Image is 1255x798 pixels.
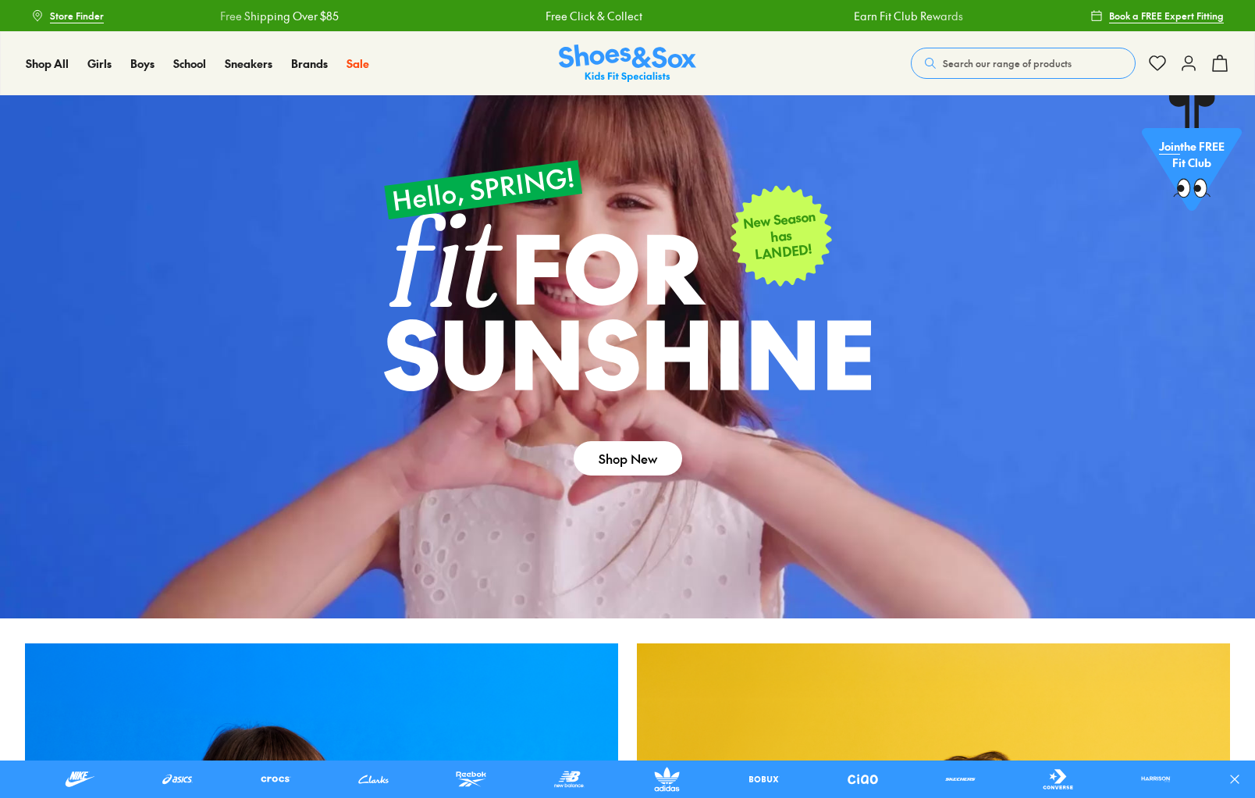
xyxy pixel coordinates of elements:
span: Store Finder [50,9,104,23]
a: Sneakers [225,55,272,72]
span: Girls [87,55,112,71]
a: Boys [130,55,155,72]
a: Free Shipping Over $85 [180,8,298,24]
span: Join [1159,142,1180,158]
a: Earn Fit Club Rewards [813,8,923,24]
span: Brands [291,55,328,71]
a: Store Finder [31,2,104,30]
span: School [173,55,206,71]
span: Sale [347,55,369,71]
a: Free Click & Collect [505,8,602,24]
span: Sneakers [225,55,272,71]
a: School [173,55,206,72]
a: Book a FREE Expert Fitting [1090,2,1224,30]
a: Brands [291,55,328,72]
span: Book a FREE Expert Fitting [1109,9,1224,23]
span: Shop All [26,55,69,71]
a: Shop New [574,441,682,476]
img: SNS_Logo_Responsive.svg [559,45,696,83]
a: Shoes & Sox [559,45,696,83]
a: Shop All [26,55,69,72]
a: Sale [347,55,369,72]
p: the FREE Fit Club [1142,130,1242,187]
a: Jointhe FREE Fit Club [1142,94,1242,219]
button: Search our range of products [911,48,1136,79]
span: Search our range of products [943,56,1072,70]
span: Boys [130,55,155,71]
a: Girls [87,55,112,72]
